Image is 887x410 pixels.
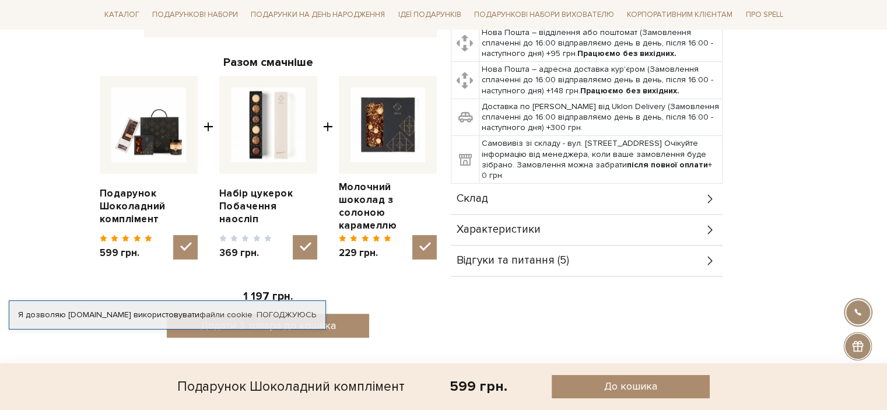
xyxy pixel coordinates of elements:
span: + [323,76,333,260]
a: Ідеї подарунків [393,6,465,24]
b: Працюємо без вихідних. [580,86,679,96]
a: Подарунок Шоколадний комплімент [100,187,198,226]
td: Доставка по [PERSON_NAME] від Uklon Delivery (Замовлення сплаченні до 16:00 відправляємо день в д... [479,99,722,136]
span: 599 грн. [100,247,153,260]
span: + [204,76,213,260]
span: 229 грн. [339,247,392,260]
img: Подарунок Шоколадний комплімент [111,87,186,162]
span: 1 197 грн. [243,290,293,303]
a: Корпоративним клієнтам [622,5,737,24]
a: Про Spell [741,6,787,24]
span: До кошика [604,380,657,393]
div: Разом смачніше [100,55,437,70]
b: Працюємо без вихідних. [577,48,676,58]
div: 599 грн. [450,377,507,395]
td: Нова Пошта – відділення або поштомат (Замовлення сплаченні до 16:00 відправляємо день в день, піс... [479,24,722,62]
span: Склад [457,194,488,204]
a: Каталог [100,6,144,24]
td: Нова Пошта – адресна доставка кур'єром (Замовлення сплаченні до 16:00 відправляємо день в день, п... [479,62,722,99]
b: після повної оплати [627,160,708,170]
a: файли cookie [199,310,253,320]
span: Характеристики [457,225,541,235]
img: Набір цукерок Побачення наосліп [231,87,306,162]
span: 369 грн. [219,247,272,260]
a: Молочний шоколад з солоною карамеллю [339,181,437,232]
span: Відгуки та питання (5) [457,255,569,266]
button: До кошика [552,375,710,398]
a: Подарункові набори вихователю [469,5,619,24]
td: Самовивіз зі складу - вул. [STREET_ADDRESS] Очікуйте інформацію від менеджера, коли ваше замовлен... [479,136,722,184]
a: Набір цукерок Побачення наосліп [219,187,317,226]
a: Подарунки на День народження [246,6,390,24]
a: Подарункові набори [148,6,243,24]
img: Молочний шоколад з солоною карамеллю [350,87,425,162]
div: Я дозволяю [DOMAIN_NAME] використовувати [9,310,325,320]
div: Подарунок Шоколадний комплімент [177,375,405,398]
a: Погоджуюсь [257,310,316,320]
